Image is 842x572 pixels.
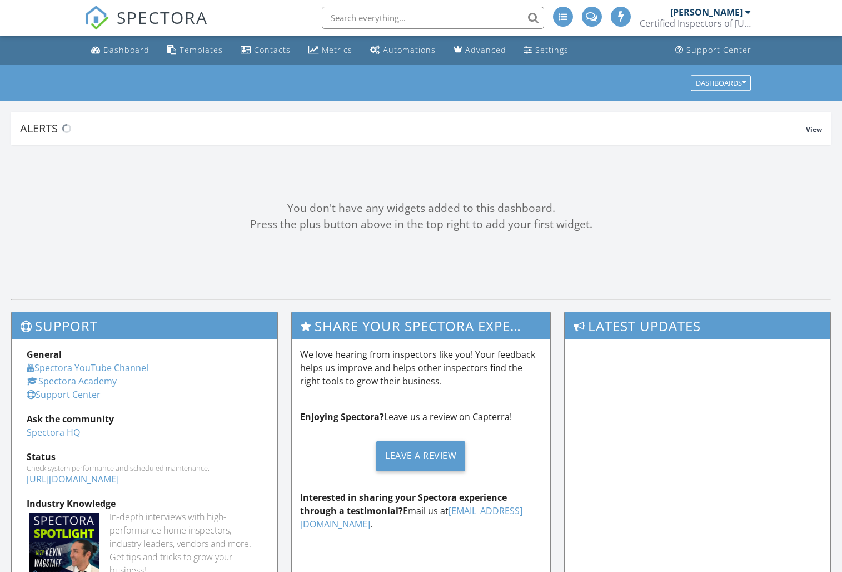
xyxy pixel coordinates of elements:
[465,45,506,55] div: Advanced
[12,312,277,339] h3: Support
[27,375,117,387] a: Spectora Academy
[535,45,569,55] div: Settings
[670,7,743,18] div: [PERSON_NAME]
[640,18,751,29] div: Certified Inspectors of North Carolina LLC
[20,121,806,136] div: Alerts
[300,410,542,423] p: Leave us a review on Capterra!
[806,125,822,134] span: View
[376,441,465,471] div: Leave a Review
[292,312,551,339] h3: Share Your Spectora Experience
[686,45,751,55] div: Support Center
[84,15,208,38] a: SPECTORA
[180,45,223,55] div: Templates
[671,40,756,61] a: Support Center
[322,45,352,55] div: Metrics
[520,40,573,61] a: Settings
[691,75,751,91] button: Dashboards
[300,505,522,530] a: [EMAIL_ADDRESS][DOMAIN_NAME]
[304,40,357,61] a: Metrics
[27,473,119,485] a: [URL][DOMAIN_NAME]
[27,497,262,510] div: Industry Knowledge
[696,79,746,87] div: Dashboards
[27,450,262,463] div: Status
[163,40,227,61] a: Templates
[84,6,109,30] img: The Best Home Inspection Software - Spectora
[449,40,511,61] a: Advanced
[11,216,831,233] div: Press the plus button above in the top right to add your first widget.
[27,388,101,401] a: Support Center
[87,40,154,61] a: Dashboard
[383,45,436,55] div: Automations
[300,491,507,517] strong: Interested in sharing your Spectora experience through a testimonial?
[236,40,295,61] a: Contacts
[300,411,384,423] strong: Enjoying Spectora?
[300,348,542,388] p: We love hearing from inspectors like you! Your feedback helps us improve and helps other inspecto...
[322,7,544,29] input: Search everything...
[366,40,440,61] a: Automations (Advanced)
[103,45,150,55] div: Dashboard
[27,348,62,361] strong: General
[27,426,80,438] a: Spectora HQ
[300,432,542,480] a: Leave a Review
[27,412,262,426] div: Ask the community
[27,463,262,472] div: Check system performance and scheduled maintenance.
[117,6,208,29] span: SPECTORA
[11,200,831,216] div: You don't have any widgets added to this dashboard.
[300,491,542,531] p: Email us at .
[565,312,830,339] h3: Latest Updates
[254,45,291,55] div: Contacts
[27,362,148,374] a: Spectora YouTube Channel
